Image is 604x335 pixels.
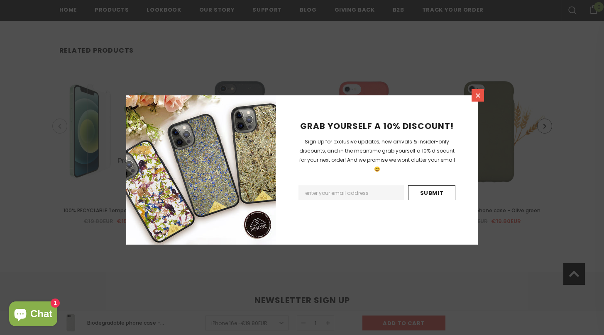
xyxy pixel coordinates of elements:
input: Submit [408,185,455,200]
input: Email Address [298,185,404,200]
span: GRAB YOURSELF A 10% DISCOUNT! [300,120,454,132]
inbox-online-store-chat: Shopify online store chat [7,301,60,328]
span: Sign Up for exclusive updates, new arrivals & insider-only discounts, and in the meantime grab yo... [299,138,455,172]
a: Close [472,89,484,102]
